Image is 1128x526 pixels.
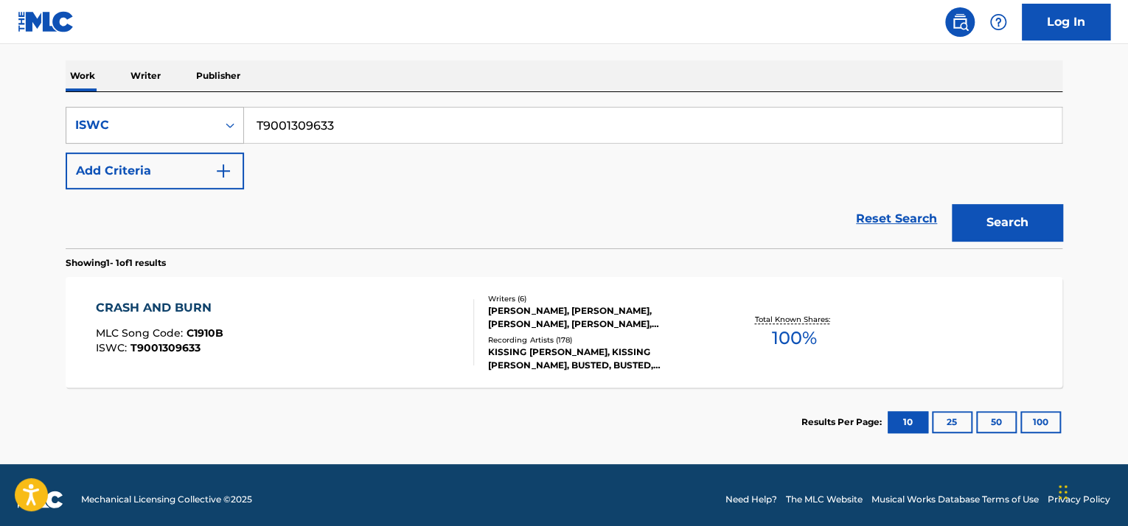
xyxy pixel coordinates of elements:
a: CRASH AND BURNMLC Song Code:C1910BISWC:T9001309633Writers (6)[PERSON_NAME], [PERSON_NAME], [PERSO... [66,277,1062,388]
img: help [989,13,1007,31]
span: T9001309633 [130,341,201,354]
span: C1910B [187,326,223,340]
button: 10 [888,411,928,433]
a: Public Search [945,7,975,37]
img: search [951,13,969,31]
span: MLC Song Code : [96,326,187,340]
span: Mechanical Licensing Collective © 2025 [81,493,252,506]
div: [PERSON_NAME], [PERSON_NAME], [PERSON_NAME], [PERSON_NAME], [PERSON_NAME] [PERSON_NAME] [PERSON_N... [488,304,711,331]
img: 9d2ae6d4665cec9f34b9.svg [215,162,232,180]
div: Drag [1059,470,1068,514]
a: Need Help? [725,493,777,506]
div: Writers ( 6 ) [488,293,711,304]
button: Add Criteria [66,152,244,189]
button: Search [952,204,1062,241]
div: Help [983,7,1013,37]
form: Search Form [66,107,1062,248]
p: Results Per Page: [801,415,885,429]
a: Privacy Policy [1048,493,1110,506]
a: Log In [1022,4,1110,41]
button: 50 [976,411,1017,433]
a: Musical Works Database Terms of Use [871,493,1039,506]
span: 100 % [771,325,816,351]
button: 25 [932,411,972,433]
p: Total Known Shares: [754,314,833,325]
div: Recording Artists ( 178 ) [488,334,711,346]
p: Showing 1 - 1 of 1 results [66,256,166,270]
img: MLC Logo [18,11,74,32]
p: Publisher [192,60,245,91]
p: Work [66,60,100,91]
iframe: Chat Widget [1054,455,1128,526]
div: KISSING [PERSON_NAME], KISSING [PERSON_NAME], BUSTED, BUSTED,[PERSON_NAME], BUSTED [488,346,711,372]
a: Reset Search [849,203,944,235]
button: 100 [1020,411,1061,433]
div: CRASH AND BURN [96,299,223,317]
span: ISWC : [96,341,130,354]
a: The MLC Website [786,493,863,506]
p: Writer [126,60,165,91]
div: ISWC [75,116,208,134]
